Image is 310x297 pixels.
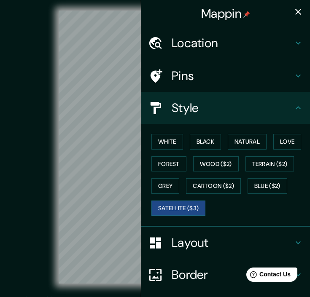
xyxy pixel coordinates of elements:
button: Blue ($2) [248,178,287,194]
canvas: Map [59,11,252,284]
h4: Location [172,35,293,51]
button: Wood ($2) [193,156,239,172]
div: Style [141,92,310,124]
button: Natural [228,134,267,150]
h4: Border [172,267,293,282]
button: Love [273,134,301,150]
button: White [151,134,183,150]
img: pin-icon.png [243,11,250,18]
button: Grey [151,178,179,194]
div: Pins [141,60,310,92]
button: Satellite ($3) [151,201,205,216]
button: Terrain ($2) [245,156,294,172]
div: Layout [141,227,310,259]
h4: Layout [172,235,293,250]
h4: Mappin [201,6,250,21]
button: Cartoon ($2) [186,178,241,194]
div: Border [141,259,310,291]
h4: Pins [172,68,293,83]
div: Location [141,27,310,59]
iframe: Help widget launcher [235,264,301,288]
button: Forest [151,156,186,172]
button: Black [190,134,221,150]
h4: Style [172,100,293,115]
